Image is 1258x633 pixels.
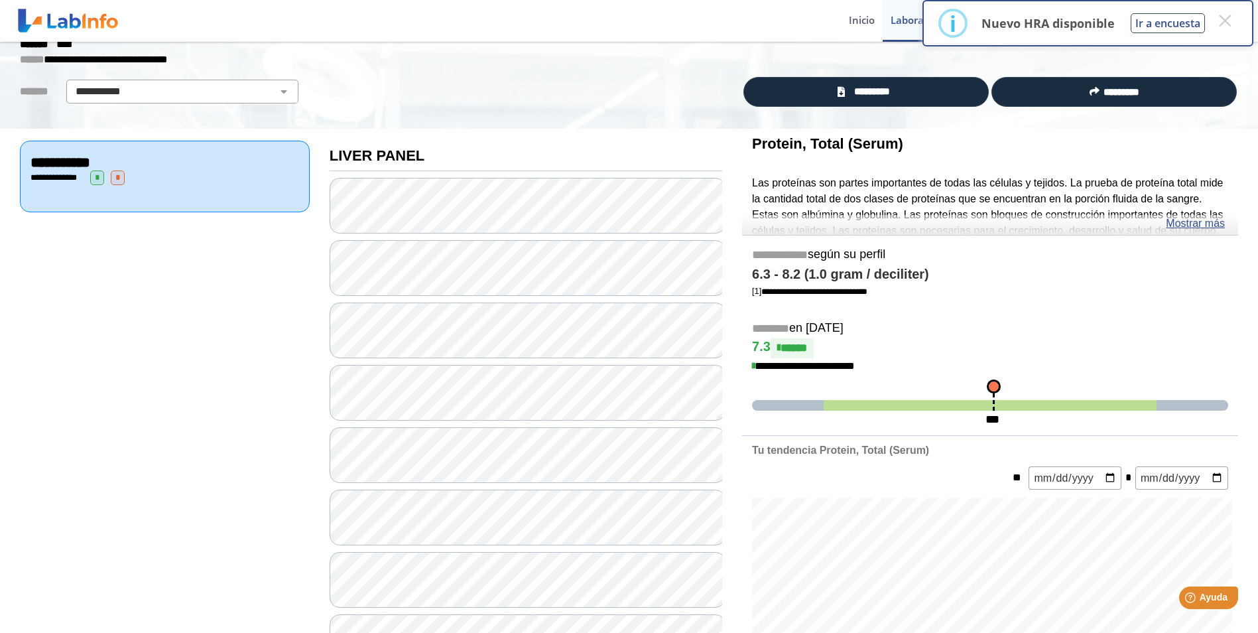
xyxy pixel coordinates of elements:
[950,11,956,35] div: i
[752,338,1228,358] h4: 7.3
[981,15,1115,31] p: Nuevo HRA disponible
[752,286,867,296] a: [1]
[752,135,903,152] b: Protein, Total (Serum)
[1029,466,1121,490] input: mm/dd/yyyy
[752,175,1228,239] p: Las proteínas son partes importantes de todas las células y tejidos. La prueba de proteína total ...
[752,321,1228,336] h5: en [DATE]
[330,147,425,164] b: LIVER PANEL
[752,267,1228,283] h4: 6.3 - 8.2 (1.0 gram / deciliter)
[1213,9,1237,33] button: Close this dialog
[1135,466,1228,490] input: mm/dd/yyyy
[1140,581,1243,618] iframe: Help widget launcher
[1166,216,1225,232] a: Mostrar más
[1131,13,1205,33] button: Ir a encuesta
[752,445,929,456] b: Tu tendencia Protein, Total (Serum)
[752,247,1228,263] h5: según su perfil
